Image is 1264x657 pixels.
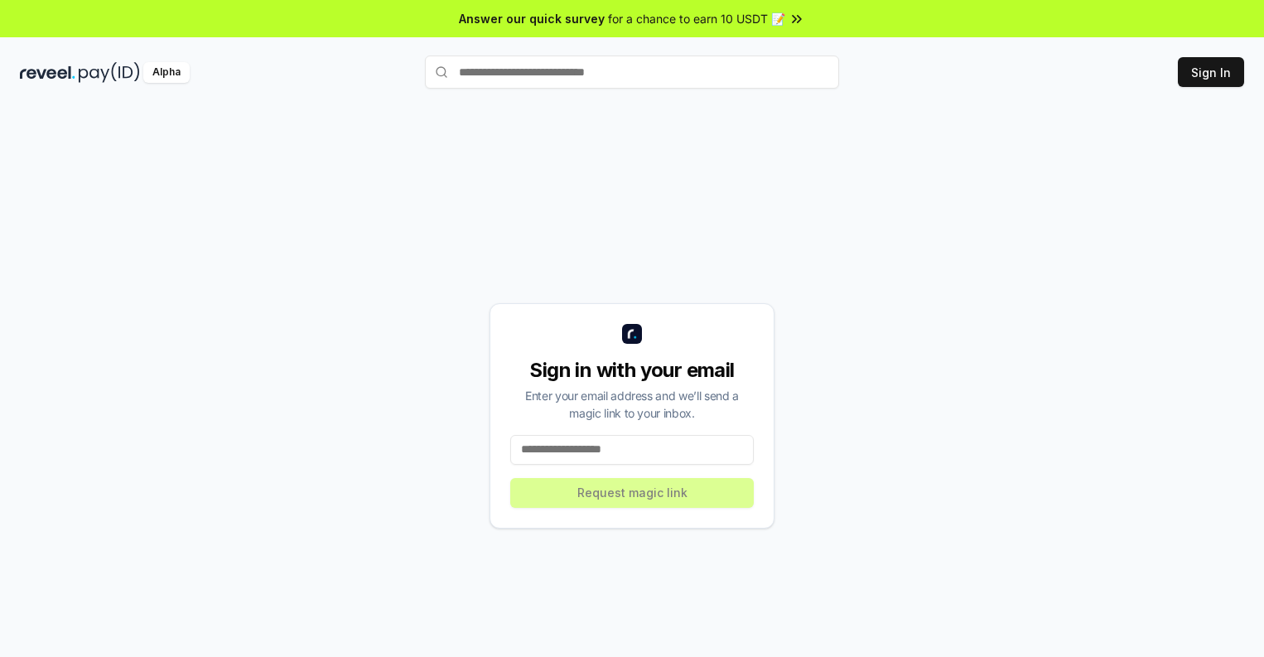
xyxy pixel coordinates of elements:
[459,10,605,27] span: Answer our quick survey
[510,357,754,384] div: Sign in with your email
[1178,57,1244,87] button: Sign In
[622,324,642,344] img: logo_small
[510,387,754,422] div: Enter your email address and we’ll send a magic link to your inbox.
[20,62,75,83] img: reveel_dark
[143,62,190,83] div: Alpha
[79,62,140,83] img: pay_id
[608,10,785,27] span: for a chance to earn 10 USDT 📝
